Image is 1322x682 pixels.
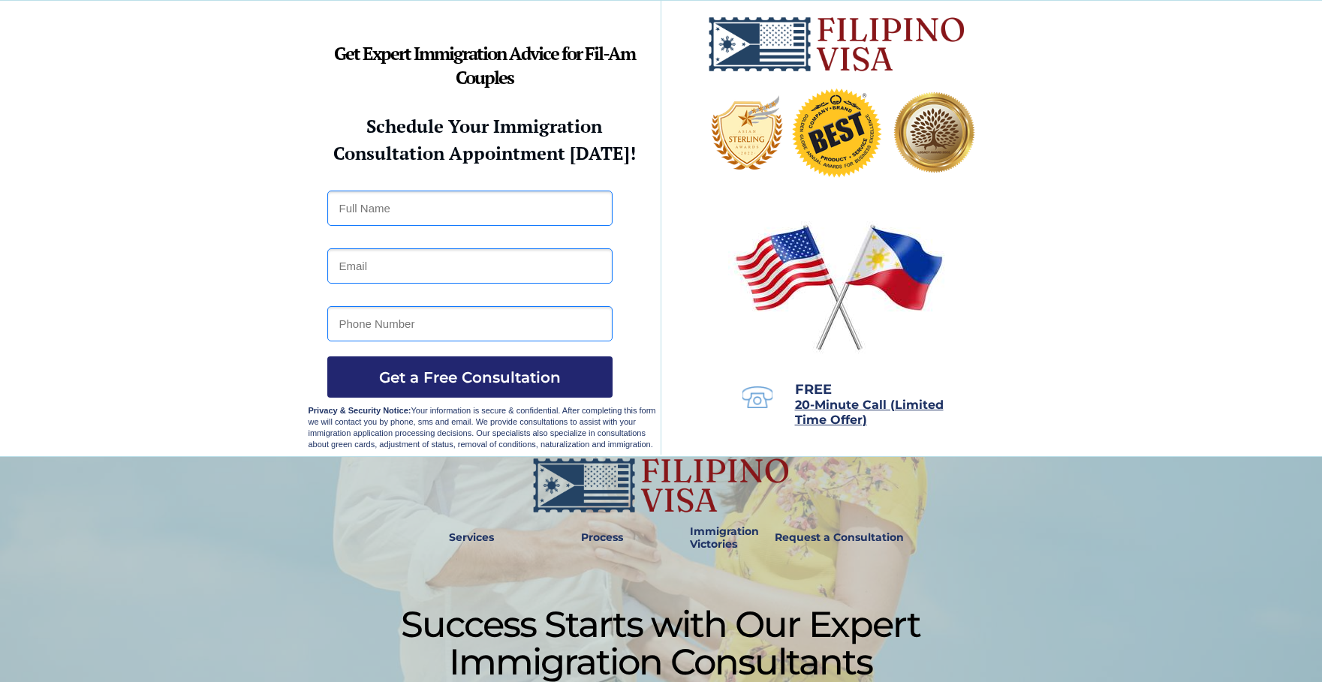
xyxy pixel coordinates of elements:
strong: Immigration Victories [690,524,759,551]
a: Immigration Victories [684,521,734,555]
strong: Services [449,530,494,544]
strong: Request a Consultation [775,530,904,544]
span: FREE [795,381,832,398]
a: Process [574,521,631,555]
strong: Schedule Your Immigration [366,114,602,138]
strong: Consultation Appointment [DATE]! [333,141,636,165]
input: Email [327,248,613,284]
span: 20-Minute Call (Limited Time Offer) [795,398,944,427]
input: Full Name [327,191,613,226]
strong: Process [581,530,623,544]
a: Services [439,521,504,555]
input: Phone Number [327,306,613,341]
strong: Get Expert Immigration Advice for Fil-Am Couples [334,41,635,89]
button: Get a Free Consultation [327,356,613,398]
span: Get a Free Consultation [327,368,613,386]
span: Your information is secure & confidential. After completing this form we will contact you by phon... [309,406,656,449]
strong: Privacy & Security Notice: [309,406,411,415]
a: 20-Minute Call (Limited Time Offer) [795,399,944,426]
a: Request a Consultation [768,521,911,555]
